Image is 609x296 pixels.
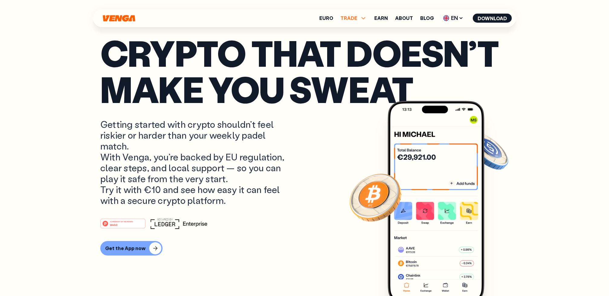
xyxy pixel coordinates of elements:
[100,34,509,107] p: Crypto that doesn’t make you sweat
[319,16,333,21] a: Euro
[340,14,367,22] span: TRADE
[102,15,136,22] svg: Home
[110,220,133,222] tspan: #1 PRODUCT OF THE MONTH
[100,119,291,206] p: Getting started with crypto shouldn’t feel riskier or harder than your weekly padel match. With V...
[110,223,118,226] tspan: Web3
[374,16,388,21] a: Earn
[466,129,510,172] img: USDC coin
[348,170,403,224] img: Bitcoin
[100,222,146,230] a: #1 PRODUCT OF THE MONTHWeb3
[441,13,466,23] span: EN
[395,16,413,21] a: About
[473,14,512,23] button: Download
[340,16,357,21] span: TRADE
[100,241,509,256] a: Get the App now
[100,241,163,256] button: Get the App now
[420,16,434,21] a: Blog
[443,15,449,21] img: flag-uk
[105,245,146,251] div: Get the App now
